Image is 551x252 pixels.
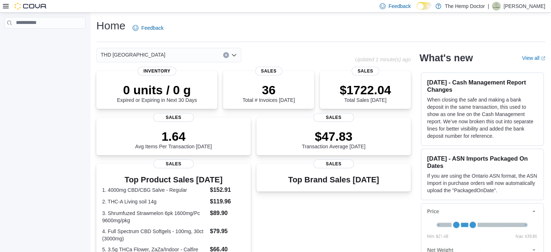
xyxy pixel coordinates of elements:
[231,52,237,58] button: Open list of options
[210,209,245,218] dd: $89.90
[522,55,545,61] a: View allExternal link
[96,18,125,33] h1: Home
[427,155,538,169] h3: [DATE] - ASN Imports Packaged On Dates
[130,21,166,35] a: Feedback
[419,52,473,64] h2: What's new
[302,129,366,149] div: Transaction Average [DATE]
[313,160,354,168] span: Sales
[340,83,391,97] p: $1722.04
[488,2,489,11] p: |
[427,172,538,194] p: If you are using the Ontario ASN format, the ASN Import in purchase orders will now automatically...
[242,83,295,97] p: 36
[102,210,207,224] dt: 3. Shrumfuzed Strawmelon 6pk 1600mg/Pc 9600mg/pkg
[117,83,197,103] div: Expired or Expiring in Next 30 Days
[102,175,245,184] h3: Top Product Sales [DATE]
[101,50,165,59] span: THD [GEOGRAPHIC_DATA]
[102,198,207,205] dt: 2. THC-A Living soil 14g
[445,2,485,11] p: The Hemp Doctor
[102,228,207,242] dt: 4. Full Spectrum CBD Softgels - 100mg, 30ct (3000mg)
[4,30,85,47] nav: Complex example
[352,67,379,75] span: Sales
[288,175,379,184] h3: Top Brand Sales [DATE]
[153,160,194,168] span: Sales
[504,2,545,11] p: [PERSON_NAME]
[153,113,194,122] span: Sales
[135,129,212,149] div: Avg Items Per Transaction [DATE]
[355,57,411,62] p: Updated 1 minute(s) ago
[210,186,245,194] dd: $152.91
[255,67,282,75] span: Sales
[138,67,176,75] span: Inventory
[135,129,212,144] p: 1.64
[340,83,391,103] div: Total Sales [DATE]
[302,129,366,144] p: $47.83
[427,79,538,93] h3: [DATE] - Cash Management Report Changes
[210,227,245,236] dd: $79.95
[223,52,229,58] button: Clear input
[102,186,207,194] dt: 1. 4000mg CBD/CBG Salve - Regular
[210,197,245,206] dd: $119.96
[141,24,163,32] span: Feedback
[14,3,47,10] img: Cova
[417,2,432,10] input: Dark Mode
[427,96,538,140] p: When closing the safe and making a bank deposit in the same transaction, this used to show as one...
[388,3,410,10] span: Feedback
[492,2,501,11] div: Richard Satterfield
[541,56,545,61] svg: External link
[313,113,354,122] span: Sales
[242,83,295,103] div: Total # Invoices [DATE]
[117,83,197,97] p: 0 units / 0 g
